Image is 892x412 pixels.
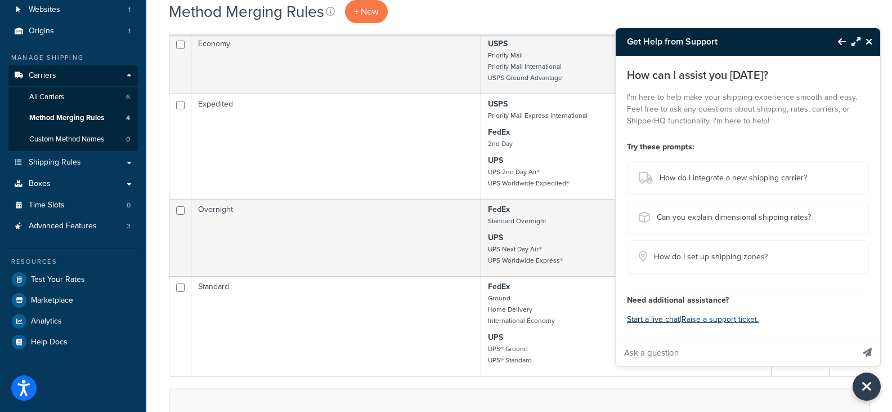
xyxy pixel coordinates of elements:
[8,87,138,108] li: All Carriers
[827,29,846,55] button: Back to Resource Center
[8,129,138,150] li: Custom Method Names
[126,135,130,144] span: 0
[627,67,869,83] p: How can I assist you [DATE]?
[8,21,138,42] a: Origins 1
[8,174,138,194] a: Boxes
[29,135,104,144] span: Custom Method Names
[627,201,869,234] button: Can you explain dimensional shipping rates?
[8,195,138,216] li: Time Slots
[616,339,853,366] input: Ask a question
[31,275,85,285] span: Test Your Rates
[488,110,588,121] small: Priority Mail Express International
[627,240,869,274] button: How do I set up shipping zones?
[31,338,68,347] span: Help Docs
[860,35,880,48] button: Close Resource Center
[8,290,138,311] a: Marketplace
[191,33,481,94] td: Economy
[8,311,138,331] a: Analytics
[488,167,570,188] small: UPS 2nd Day Air® UPS Worldwide Expedited®
[8,195,138,216] a: Time Slots 0
[127,221,131,231] span: 3
[627,312,680,327] button: Start a live chat
[8,108,138,129] li: Method Merging Rules
[8,216,138,237] a: Advanced Features 3
[31,296,73,305] span: Marketplace
[29,92,64,102] span: All Carriers
[8,129,138,150] a: Custom Method Names 0
[488,203,510,215] strong: FedEx
[488,38,508,50] strong: USPS
[8,152,138,173] a: Shipping Rules
[191,276,481,376] td: Standard
[8,216,138,237] li: Advanced Features
[488,281,510,293] strong: FedEx
[29,221,97,231] span: Advanced Features
[8,87,138,108] a: All Carriers 6
[8,332,138,352] a: Help Docs
[846,29,860,55] button: Maximize Resource Center
[29,158,81,167] span: Shipping Rules
[29,71,56,81] span: Carriers
[654,249,768,265] span: How do I set up shipping zones?
[488,50,562,83] small: Priority Mail Priority Mail International USPS Ground Advantage
[627,294,869,306] h4: Need additional assistance?
[8,53,138,63] div: Manage Shipping
[488,293,555,326] small: Ground Home Delivery International Economy
[126,92,130,102] span: 6
[8,21,138,42] li: Origins
[627,91,869,127] p: I'm here to help make your shipping experience smooth and easy. Feel free to ask any questions ab...
[488,244,563,265] small: UPS Next Day Air® UPS Worldwide Express®
[8,108,138,129] a: Method Merging Rules 4
[29,201,65,210] span: Time Slots
[627,312,869,327] p: |
[854,339,880,366] button: Send message
[488,98,508,110] strong: USPS
[8,269,138,290] a: Test Your Rates
[488,232,503,243] strong: UPS
[627,141,869,153] h4: Try these prompts:
[627,161,869,195] button: How do I integrate a new shipping carrier?
[8,257,138,267] div: Resources
[488,126,510,138] strong: FedEx
[354,5,379,18] span: + New
[127,201,131,210] span: 0
[128,26,131,36] span: 1
[8,65,138,86] a: Carriers
[488,344,532,365] small: UPS® Ground UPS® Standard
[488,139,513,149] small: 2nd Day
[128,5,131,15] span: 1
[29,26,54,36] span: Origins
[8,65,138,151] li: Carriers
[488,216,546,226] small: Standard Overnight
[29,113,104,123] span: Method Merging Rules
[126,113,130,123] span: 4
[29,5,60,15] span: Websites
[853,373,881,401] button: Close Resource Center
[29,179,51,189] span: Boxes
[31,317,62,326] span: Analytics
[169,1,324,23] h1: Method Merging Rules
[616,28,827,55] h3: Get Help from Support
[488,331,503,343] strong: UPS
[657,210,811,225] span: Can you explain dimensional shipping rates?
[488,154,503,166] strong: UPS
[191,199,481,276] td: Overnight
[682,313,759,325] a: Raise a support ticket.
[191,94,481,199] td: Expedited
[660,170,807,186] span: How do I integrate a new shipping carrier?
